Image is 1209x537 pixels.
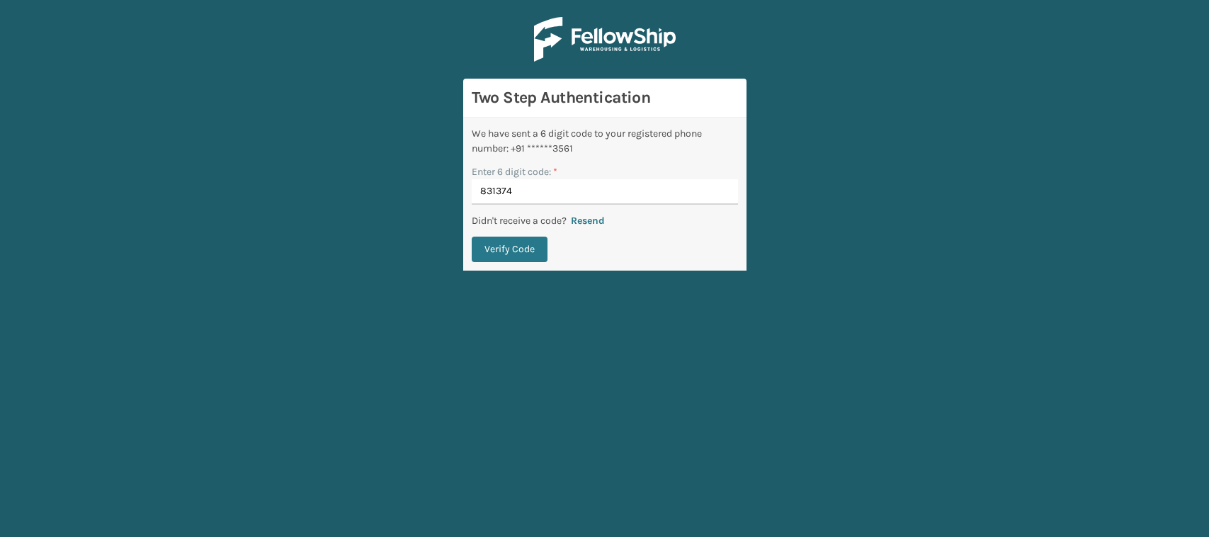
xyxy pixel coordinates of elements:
button: Resend [567,215,609,227]
label: Enter 6 digit code: [472,164,557,179]
h3: Two Step Authentication [472,87,738,108]
img: Logo [534,17,676,62]
p: Didn't receive a code? [472,213,567,228]
button: Verify Code [472,237,547,262]
div: We have sent a 6 digit code to your registered phone number: +91 ******3561 [472,126,738,156]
